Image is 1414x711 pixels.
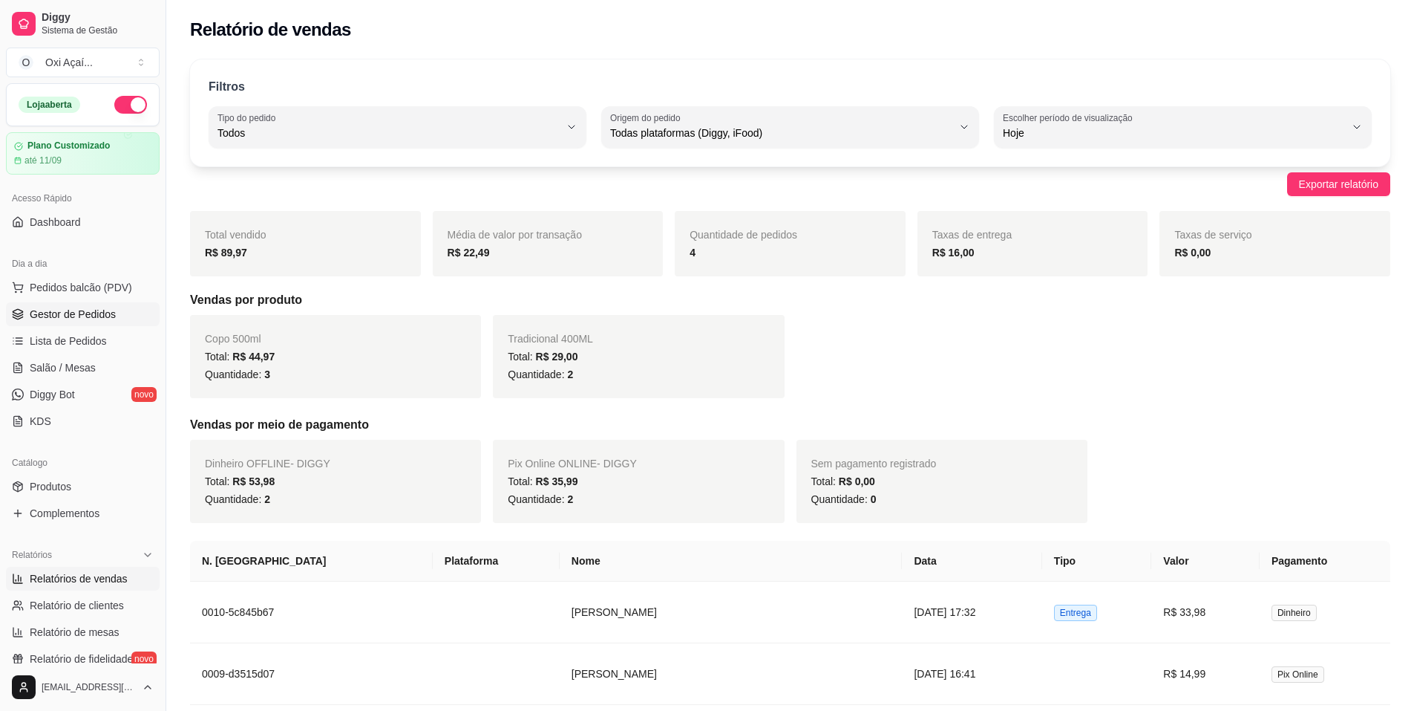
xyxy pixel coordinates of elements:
label: Tipo do pedido [217,111,281,124]
span: Salão / Mesas [30,360,96,375]
span: Tradicional 400ML [508,333,593,345]
h5: Vendas por meio de pagamento [190,416,1390,434]
button: Exportar relatório [1287,172,1390,196]
span: Relatórios de vendas [30,571,128,586]
span: Hoje [1003,126,1345,140]
span: Dashboard [30,215,81,230]
span: [EMAIL_ADDRESS][DOMAIN_NAME] [42,681,136,693]
span: Total: [508,475,577,487]
a: Relatório de fidelidadenovo [6,647,160,671]
span: Dinheiro [1271,605,1317,621]
span: Relatório de clientes [30,598,124,613]
div: Acesso Rápido [6,186,160,210]
span: Quantidade: [508,369,573,380]
a: Produtos [6,475,160,499]
label: Escolher período de visualização [1003,111,1137,124]
td: [PERSON_NAME] [560,643,903,705]
td: 0010-5c845b67 [190,582,433,643]
span: Total: [811,475,875,487]
button: [EMAIL_ADDRESS][DOMAIN_NAME] [6,669,160,705]
a: Plano Customizadoaté 11/09 [6,132,160,175]
span: Taxas de entrega [932,229,1012,241]
span: Relatórios [12,549,52,561]
a: Relatório de clientes [6,594,160,617]
span: Dinheiro OFFLINE - DIGGY [205,458,330,470]
span: R$ 29,00 [536,351,578,363]
th: Pagamento [1260,541,1390,582]
strong: 4 [690,247,695,259]
button: Pedidos balcão (PDV) [6,276,160,299]
span: R$ 53,98 [232,475,275,487]
span: Todas plataformas (Diggy, iFood) [610,126,952,140]
p: Filtros [209,78,245,96]
td: [DATE] 17:32 [902,582,1041,643]
div: Dia a dia [6,252,160,276]
span: Copo 500ml [205,333,261,345]
span: Lista de Pedidos [30,334,107,348]
a: Diggy Botnovo [6,383,160,406]
span: Taxas de serviço [1174,229,1251,241]
span: Relatório de mesas [30,625,120,640]
span: Sistema de Gestão [42,25,154,36]
div: Loja aberta [19,97,80,113]
span: 2 [567,369,573,380]
span: O [19,55,33,70]
td: 0009-d3515d07 [190,643,433,705]
td: [DATE] 16:41 [902,643,1041,705]
span: Total: [205,351,275,363]
h2: Relatório de vendas [190,18,351,42]
td: R$ 14,99 [1151,643,1260,705]
th: Tipo [1042,541,1152,582]
h5: Vendas por produto [190,291,1390,309]
span: 0 [871,493,877,505]
button: Tipo do pedidoTodos [209,106,586,148]
strong: R$ 0,00 [1174,247,1211,259]
span: Todos [217,126,560,140]
a: Dashboard [6,210,160,234]
td: [PERSON_NAME] [560,582,903,643]
strong: R$ 89,97 [205,247,247,259]
span: R$ 35,99 [536,475,578,487]
span: Quantidade de pedidos [690,229,797,241]
span: Quantidade: [811,493,877,505]
a: Gestor de Pedidos [6,302,160,326]
article: Plano Customizado [27,140,110,152]
span: Pix Online ONLINE - DIGGY [508,458,637,470]
span: 2 [264,493,270,505]
span: Quantidade: [205,493,270,505]
img: diggy [445,594,482,631]
span: Relatório de fidelidade [30,652,133,666]
span: Entrega [1054,605,1097,621]
span: Total: [205,475,275,487]
span: Pix Online [1271,666,1324,683]
a: Relatório de mesas [6,620,160,644]
a: Salão / Mesas [6,356,160,380]
button: Alterar Status [114,96,147,114]
span: Total: [508,351,577,363]
span: Sem pagamento registrado [811,458,937,470]
span: Quantidade: [205,369,270,380]
th: Data [902,541,1041,582]
span: Produtos [30,479,71,494]
button: Origem do pedidoTodas plataformas (Diggy, iFood) [601,106,979,148]
th: N. [GEOGRAPHIC_DATA] [190,541,433,582]
strong: R$ 16,00 [932,247,975,259]
span: Diggy [42,11,154,25]
a: DiggySistema de Gestão [6,6,160,42]
th: Plataforma [433,541,560,582]
span: Pedidos balcão (PDV) [30,280,132,295]
a: KDS [6,409,160,433]
span: Complementos [30,506,99,521]
article: até 11/09 [24,155,62,166]
button: Escolher período de visualizaçãoHoje [994,106,1372,148]
th: Nome [560,541,903,582]
a: Lista de Pedidos [6,329,160,353]
button: Select a team [6,48,160,77]
a: Relatórios de vendas [6,567,160,591]
td: R$ 33,98 [1151,582,1260,643]
span: Exportar relatório [1299,176,1378,192]
span: Total vendido [205,229,266,241]
span: Gestor de Pedidos [30,307,116,322]
div: Oxi Açaí ... [45,55,93,70]
span: KDS [30,414,51,429]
